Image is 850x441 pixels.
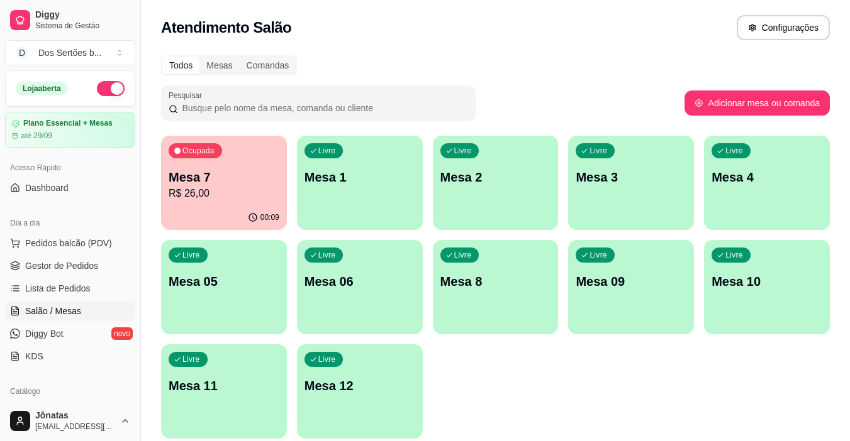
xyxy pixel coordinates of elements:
[305,168,415,186] p: Mesa 1
[305,377,415,395] p: Mesa 12
[568,240,694,334] button: LivreMesa 09
[433,240,559,334] button: LivreMesa 8
[35,21,130,31] span: Sistema de Gestão
[25,327,64,340] span: Diggy Bot
[712,168,822,186] p: Mesa 4
[16,82,68,95] div: Loja aberta
[305,273,415,290] p: Mesa 06
[5,158,135,178] div: Acesso Rápido
[35,410,115,422] span: Jônatas
[5,278,135,298] a: Lista de Pedidos
[454,250,472,260] p: Livre
[318,250,336,260] p: Livre
[25,237,112,249] span: Pedidos balcão (PDV)
[161,18,291,38] h2: Atendimento Salão
[5,324,135,344] a: Diggy Botnovo
[182,146,215,156] p: Ocupada
[297,240,423,334] button: LivreMesa 06
[5,5,135,35] a: DiggySistema de Gestão
[169,90,206,101] label: Pesquisar
[297,136,423,230] button: LivreMesa 1
[25,259,98,272] span: Gestor de Pedidos
[5,406,135,436] button: Jônatas[EMAIL_ADDRESS][DOMAIN_NAME]
[5,178,135,198] a: Dashboard
[5,346,135,366] a: KDS
[433,136,559,230] button: LivreMesa 2
[38,46,101,59] div: Dos Sertões b ...
[297,344,423,438] button: LivreMesa 12
[25,182,69,194] span: Dashboard
[16,46,28,59] span: D
[25,282,91,295] span: Lista de Pedidos
[5,40,135,65] button: Select a team
[5,256,135,276] a: Gestor de Pedidos
[590,250,607,260] p: Livre
[590,146,607,156] p: Livre
[162,57,199,74] div: Todos
[5,233,135,253] button: Pedidos balcão (PDV)
[685,90,830,116] button: Adicionar mesa ou comanda
[5,213,135,233] div: Dia a dia
[704,240,830,334] button: LivreMesa 10
[576,273,686,290] p: Mesa 09
[318,146,336,156] p: Livre
[169,186,279,201] p: R$ 26,00
[182,250,200,260] p: Livre
[5,112,135,148] a: Plano Essencial + Mesasaté 29/09
[240,57,296,74] div: Comandas
[260,212,279,222] p: 00:09
[199,57,239,74] div: Mesas
[5,381,135,401] div: Catálogo
[21,131,52,141] article: até 29/09
[454,146,472,156] p: Livre
[169,168,279,186] p: Mesa 7
[5,301,135,321] a: Salão / Mesas
[318,354,336,364] p: Livre
[440,273,551,290] p: Mesa 8
[725,146,743,156] p: Livre
[440,168,551,186] p: Mesa 2
[182,354,200,364] p: Livre
[161,240,287,334] button: LivreMesa 05
[712,273,822,290] p: Mesa 10
[35,422,115,432] span: [EMAIL_ADDRESS][DOMAIN_NAME]
[25,305,81,317] span: Salão / Mesas
[169,377,279,395] p: Mesa 11
[161,136,287,230] button: OcupadaMesa 7R$ 26,0000:09
[161,344,287,438] button: LivreMesa 11
[576,168,686,186] p: Mesa 3
[178,102,468,114] input: Pesquisar
[97,81,125,96] button: Alterar Status
[35,9,130,21] span: Diggy
[737,15,830,40] button: Configurações
[23,119,113,128] article: Plano Essencial + Mesas
[169,273,279,290] p: Mesa 05
[25,350,43,362] span: KDS
[568,136,694,230] button: LivreMesa 3
[725,250,743,260] p: Livre
[704,136,830,230] button: LivreMesa 4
